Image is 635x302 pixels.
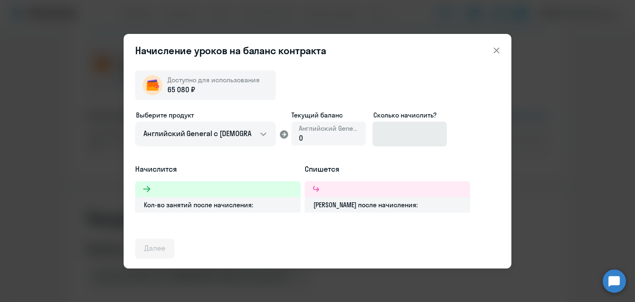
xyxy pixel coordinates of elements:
span: 65 080 ₽ [167,84,195,95]
h5: Спишется [305,164,470,175]
span: Выберите продукт [136,111,194,119]
div: [PERSON_NAME] после начисления: [305,197,470,213]
button: Далее [135,239,174,259]
span: Текущий баланс [291,110,366,120]
span: Доступно для использования [167,76,260,84]
span: Сколько начислить? [373,111,437,119]
span: Английский General [299,124,358,133]
img: wallet-circle.png [143,75,162,95]
h5: Начислится [135,164,301,175]
div: Далее [144,243,165,254]
header: Начисление уроков на баланс контракта [124,44,511,57]
div: Кол-во занятий после начисления: [135,197,301,213]
span: 0 [299,133,303,143]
